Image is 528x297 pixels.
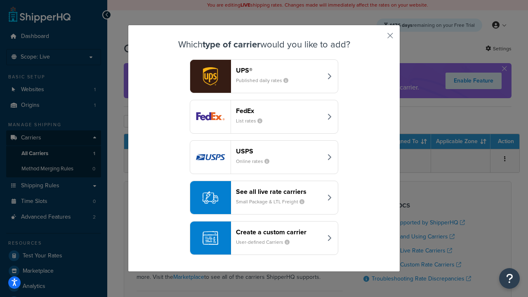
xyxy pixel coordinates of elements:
img: ups logo [190,60,231,93]
button: ups logoUPS®Published daily rates [190,59,338,93]
img: usps logo [190,141,231,174]
button: See all live rate carriersSmall Package & LTL Freight [190,181,338,214]
small: Small Package & LTL Freight [236,198,311,205]
header: FedEx [236,107,322,115]
header: UPS® [236,66,322,74]
header: USPS [236,147,322,155]
img: fedEx logo [190,100,231,133]
strong: type of carrier [203,38,260,51]
header: See all live rate carriers [236,188,322,196]
small: List rates [236,117,269,125]
header: Create a custom carrier [236,228,322,236]
button: Open Resource Center [499,268,520,289]
button: usps logoUSPSOnline rates [190,140,338,174]
small: Online rates [236,158,276,165]
img: icon-carrier-custom-c93b8a24.svg [203,230,218,246]
img: icon-carrier-liverate-becf4550.svg [203,190,218,205]
small: Published daily rates [236,77,295,84]
button: Create a custom carrierUser-defined Carriers [190,221,338,255]
small: User-defined Carriers [236,238,296,246]
h3: Which would you like to add? [149,40,379,49]
button: fedEx logoFedExList rates [190,100,338,134]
